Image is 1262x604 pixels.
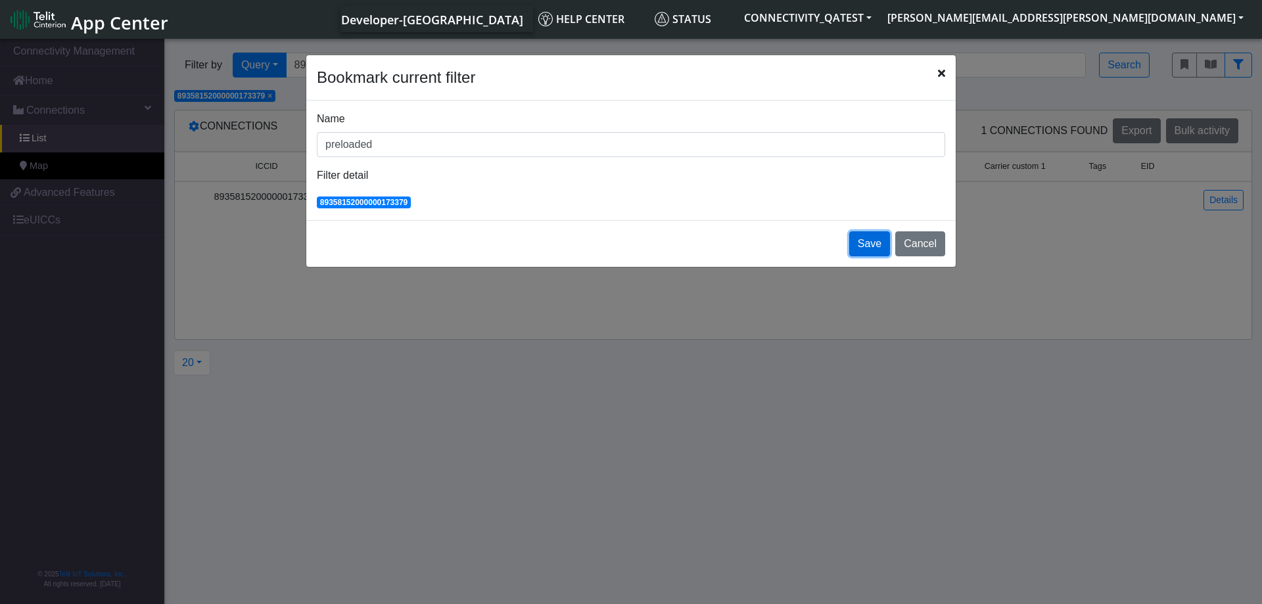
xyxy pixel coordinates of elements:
span: Help center [538,12,624,26]
button: CONNECTIVITY_QATEST [736,6,879,30]
a: Your current platform instance [340,6,523,32]
label: Name [317,111,345,127]
span: Status [655,12,711,26]
span: App Center [71,11,168,35]
img: knowledge.svg [538,12,553,26]
span: Developer-[GEOGRAPHIC_DATA] [341,12,523,28]
span: Close [938,66,945,81]
span: 89358152000000173379 [320,198,408,207]
img: status.svg [655,12,669,26]
button: [PERSON_NAME][EMAIL_ADDRESS][PERSON_NAME][DOMAIN_NAME] [879,6,1251,30]
button: Save [849,231,890,256]
button: Cancel [895,231,945,256]
h4: Bookmark current filter [317,66,475,89]
img: logo-telit-cinterion-gw-new.png [11,9,66,30]
p: Filter detail [317,168,945,183]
